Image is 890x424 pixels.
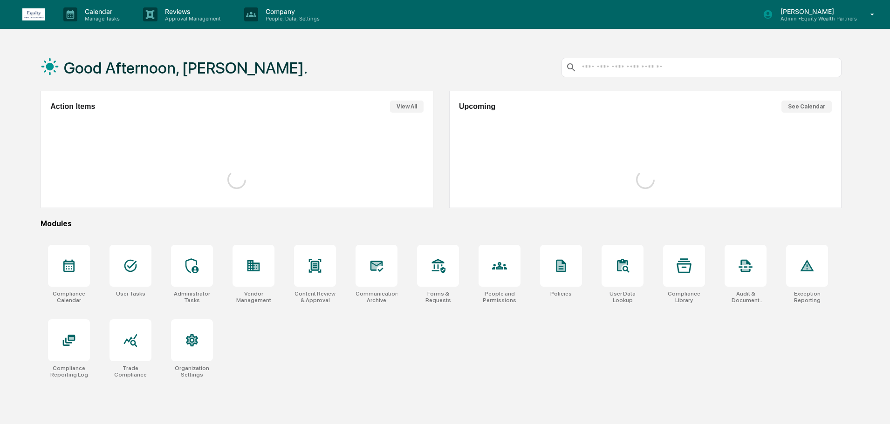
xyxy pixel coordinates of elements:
div: Compliance Reporting Log [48,365,90,378]
p: [PERSON_NAME] [773,7,857,15]
h1: Good Afternoon, [PERSON_NAME]. [64,59,308,77]
div: Compliance Calendar [48,290,90,303]
p: Calendar [77,7,124,15]
div: User Data Lookup [602,290,644,303]
p: People, Data, Settings [258,15,324,22]
div: Content Review & Approval [294,290,336,303]
div: User Tasks [116,290,145,297]
div: Administrator Tasks [171,290,213,303]
button: View All [390,101,424,113]
div: Communications Archive [356,290,397,303]
p: Company [258,7,324,15]
button: See Calendar [781,101,832,113]
div: Vendor Management [233,290,274,303]
h2: Upcoming [459,102,495,111]
div: Exception Reporting [786,290,828,303]
p: Reviews [157,7,226,15]
img: logo [22,8,45,20]
h2: Action Items [50,102,95,111]
div: Modules [41,219,842,228]
div: People and Permissions [479,290,520,303]
div: Organization Settings [171,365,213,378]
p: Admin • Equity Wealth Partners [773,15,857,22]
div: Compliance Library [663,290,705,303]
div: Audit & Document Logs [725,290,767,303]
div: Policies [550,290,572,297]
div: Forms & Requests [417,290,459,303]
p: Manage Tasks [77,15,124,22]
div: Trade Compliance [110,365,151,378]
p: Approval Management [157,15,226,22]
